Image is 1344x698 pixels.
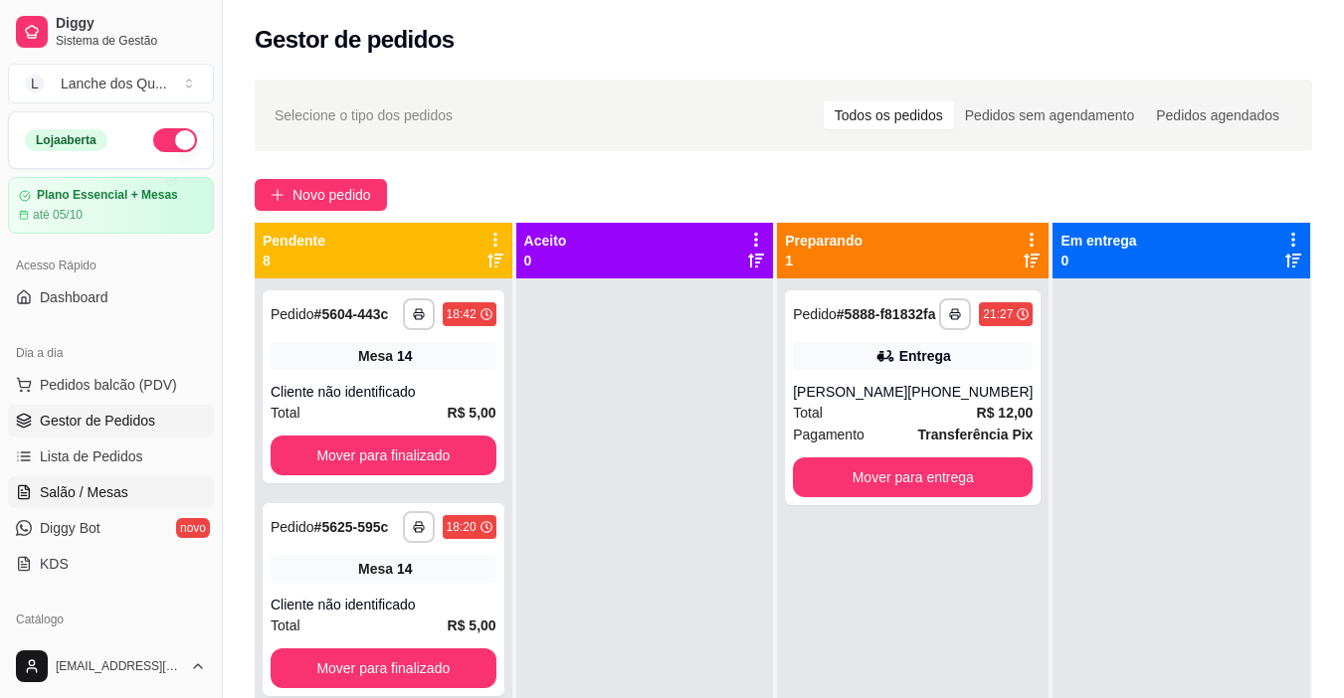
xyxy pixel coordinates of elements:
[917,427,1033,442] strong: Transferência Pix
[40,411,155,431] span: Gestor de Pedidos
[40,482,128,502] span: Salão / Mesas
[8,548,214,580] a: KDS
[271,306,314,322] span: Pedido
[40,287,108,307] span: Dashboard
[793,424,864,445] span: Pagamento
[447,306,477,322] div: 18:42
[8,177,214,234] a: Plano Essencial + Mesasaté 05/10
[314,306,389,322] strong: # 5604-443c
[977,405,1034,421] strong: R$ 12,00
[8,337,214,369] div: Dia a dia
[448,405,496,421] strong: R$ 5,00
[793,306,837,322] span: Pedido
[524,231,567,251] p: Aceito
[824,101,954,129] div: Todos os pedidos
[358,346,393,366] span: Mesa
[37,188,178,203] article: Plano Essencial + Mesas
[8,281,214,313] a: Dashboard
[397,346,413,366] div: 14
[271,595,496,614] div: Cliente não identificado
[263,231,325,251] p: Pendente
[1145,101,1290,129] div: Pedidos agendados
[56,658,182,674] span: [EMAIL_ADDRESS][DOMAIN_NAME]
[954,101,1145,129] div: Pedidos sem agendamento
[153,128,197,152] button: Alterar Status
[8,369,214,401] button: Pedidos balcão (PDV)
[275,104,453,126] span: Selecione o tipo dos pedidos
[8,64,214,103] button: Select a team
[837,306,936,322] strong: # 5888-f81832fa
[447,519,477,535] div: 18:20
[271,382,496,402] div: Cliente não identificado
[1060,251,1136,270] p: 0
[8,476,214,508] a: Salão / Mesas
[271,436,496,475] button: Mover para finalizado
[8,642,214,690] button: [EMAIL_ADDRESS][DOMAIN_NAME]
[25,74,45,93] span: L
[793,457,1033,497] button: Mover para entrega
[271,614,300,636] span: Total
[271,188,285,202] span: plus
[271,402,300,424] span: Total
[40,518,100,538] span: Diggy Bot
[8,512,214,544] a: Diggy Botnovo
[255,24,455,56] h2: Gestor de pedidos
[785,231,863,251] p: Preparando
[793,402,823,424] span: Total
[8,250,214,281] div: Acesso Rápido
[61,74,167,93] div: Lanche dos Qu ...
[8,405,214,436] a: Gestor de Pedidos
[56,33,206,49] span: Sistema de Gestão
[8,604,214,635] div: Catálogo
[8,440,214,472] a: Lista de Pedidos
[358,559,393,579] span: Mesa
[8,8,214,56] a: DiggySistema de Gestão
[983,306,1013,322] div: 21:27
[40,375,177,395] span: Pedidos balcão (PDV)
[25,129,107,151] div: Loja aberta
[899,346,951,366] div: Entrega
[793,382,907,402] div: [PERSON_NAME]
[40,446,143,466] span: Lista de Pedidos
[448,617,496,633] strong: R$ 5,00
[397,559,413,579] div: 14
[907,382,1033,402] div: [PHONE_NUMBER]
[263,251,325,270] p: 8
[56,15,206,33] span: Diggy
[292,184,371,206] span: Novo pedido
[33,207,83,223] article: até 05/10
[314,519,389,535] strong: # 5625-595c
[40,554,69,574] span: KDS
[255,179,387,211] button: Novo pedido
[785,251,863,270] p: 1
[271,648,496,688] button: Mover para finalizado
[524,251,567,270] p: 0
[1060,231,1136,251] p: Em entrega
[271,519,314,535] span: Pedido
